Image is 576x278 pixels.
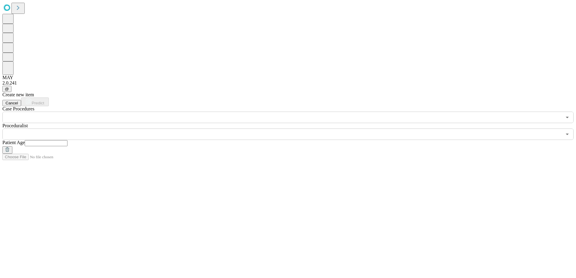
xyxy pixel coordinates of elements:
button: Cancel [2,100,21,106]
span: Patient Age [2,140,25,145]
span: Cancel [5,101,18,105]
button: Open [563,130,571,138]
button: @ [2,86,11,92]
span: Predict [32,101,44,105]
button: Open [563,113,571,122]
button: Predict [21,97,49,106]
span: Scheduled Procedure [2,106,34,111]
div: 2.0.241 [2,80,574,86]
span: @ [5,87,9,91]
div: MAY [2,75,574,80]
span: Create new item [2,92,34,97]
span: Proceduralist [2,123,28,128]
